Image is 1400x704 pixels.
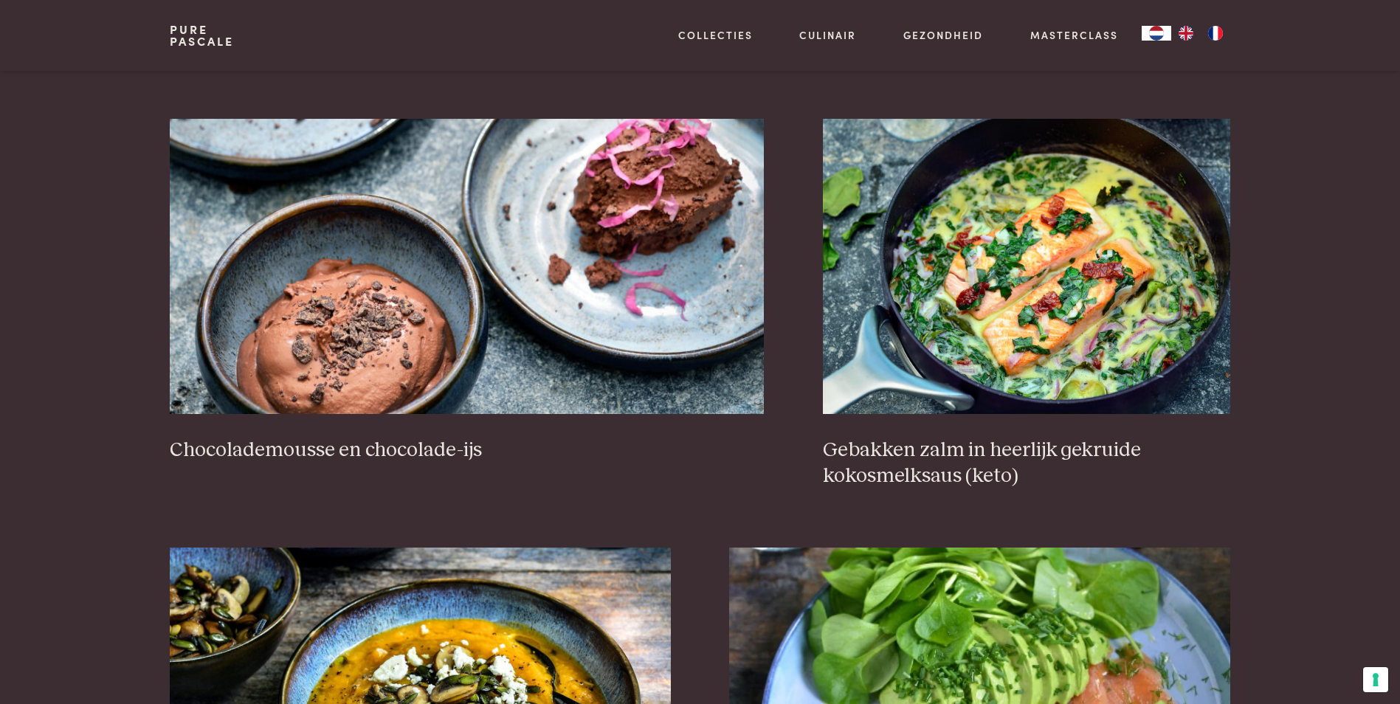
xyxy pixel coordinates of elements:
a: NL [1142,26,1171,41]
img: Gebakken zalm in heerlijk gekruide kokosmelksaus (keto) [823,119,1230,414]
img: Chocolademousse en chocolade-ijs [170,119,764,414]
a: Gezondheid [903,27,983,43]
div: Language [1142,26,1171,41]
a: Gebakken zalm in heerlijk gekruide kokosmelksaus (keto) Gebakken zalm in heerlijk gekruide kokosm... [823,119,1230,489]
a: Culinair [799,27,856,43]
a: PurePascale [170,24,234,47]
button: Uw voorkeuren voor toestemming voor trackingtechnologieën [1363,667,1388,692]
a: Chocolademousse en chocolade-ijs Chocolademousse en chocolade-ijs [170,119,764,463]
a: FR [1201,26,1230,41]
aside: Language selected: Nederlands [1142,26,1230,41]
ul: Language list [1171,26,1230,41]
a: Collecties [678,27,753,43]
h3: Gebakken zalm in heerlijk gekruide kokosmelksaus (keto) [823,438,1230,489]
a: EN [1171,26,1201,41]
a: Masterclass [1030,27,1118,43]
h3: Chocolademousse en chocolade-ijs [170,438,764,463]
